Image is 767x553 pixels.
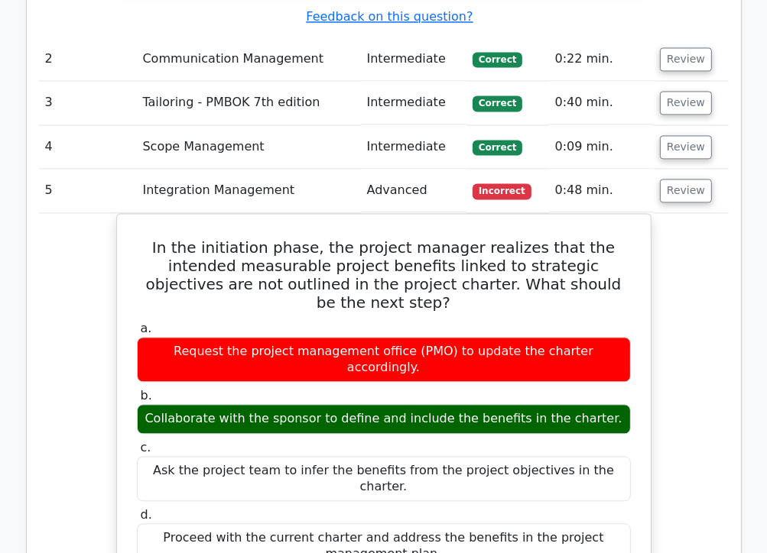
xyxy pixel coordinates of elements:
span: a. [141,321,152,335]
div: Collaborate with the sponsor to define and include the benefits in the charter. [137,404,631,434]
td: Scope Management [136,125,360,169]
div: Request the project management office (PMO) to update the charter accordingly. [137,337,631,383]
td: Intermediate [361,81,466,125]
span: Correct [473,95,522,111]
td: 0:09 min. [549,125,654,169]
td: 2 [39,37,137,81]
td: Intermediate [361,125,466,169]
td: 0:40 min. [549,81,654,125]
span: Incorrect [473,183,531,199]
h5: In the initiation phase, the project manager realizes that the intended measurable project benefi... [135,238,632,312]
td: 4 [39,125,137,169]
a: Feedback on this question? [306,9,473,24]
span: d. [141,507,152,522]
td: Advanced [361,169,466,212]
td: 5 [39,169,137,212]
button: Review [660,91,712,115]
div: Ask the project team to infer the benefits from the project objectives in the charter. [137,456,631,502]
td: 0:22 min. [549,37,654,81]
span: c. [141,440,151,454]
span: Correct [473,140,522,155]
span: Correct [473,52,522,67]
td: Integration Management [136,169,360,212]
td: Intermediate [361,37,466,81]
td: 0:48 min. [549,169,654,212]
td: Tailoring - PMBOK 7th edition [136,81,360,125]
td: 3 [39,81,137,125]
button: Review [660,47,712,71]
span: b. [141,388,152,403]
button: Review [660,135,712,159]
button: Review [660,179,712,202]
td: Communication Management [136,37,360,81]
